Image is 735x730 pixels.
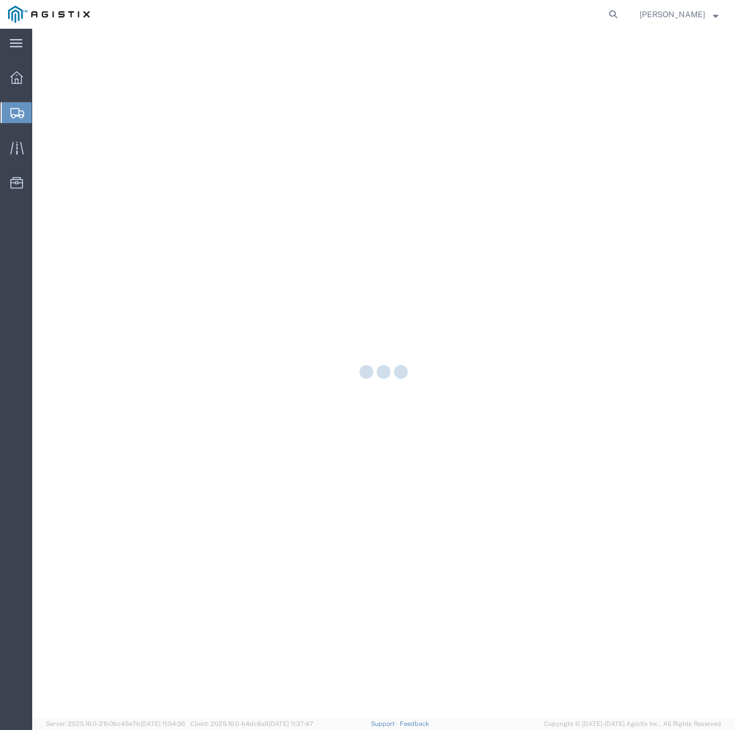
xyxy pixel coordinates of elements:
[140,720,185,727] span: [DATE] 11:54:36
[8,6,90,23] img: logo
[190,720,313,727] span: Client: 2025.16.0-b4dc8a9
[639,7,719,21] button: [PERSON_NAME]
[640,8,705,21] span: Eric Timmerman
[269,720,313,727] span: [DATE] 11:37:47
[371,720,400,727] a: Support
[544,719,721,729] span: Copyright © [DATE]-[DATE] Agistix Inc., All Rights Reserved
[46,720,185,727] span: Server: 2025.16.0-21b0bc45e7b
[400,720,429,727] a: Feedback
